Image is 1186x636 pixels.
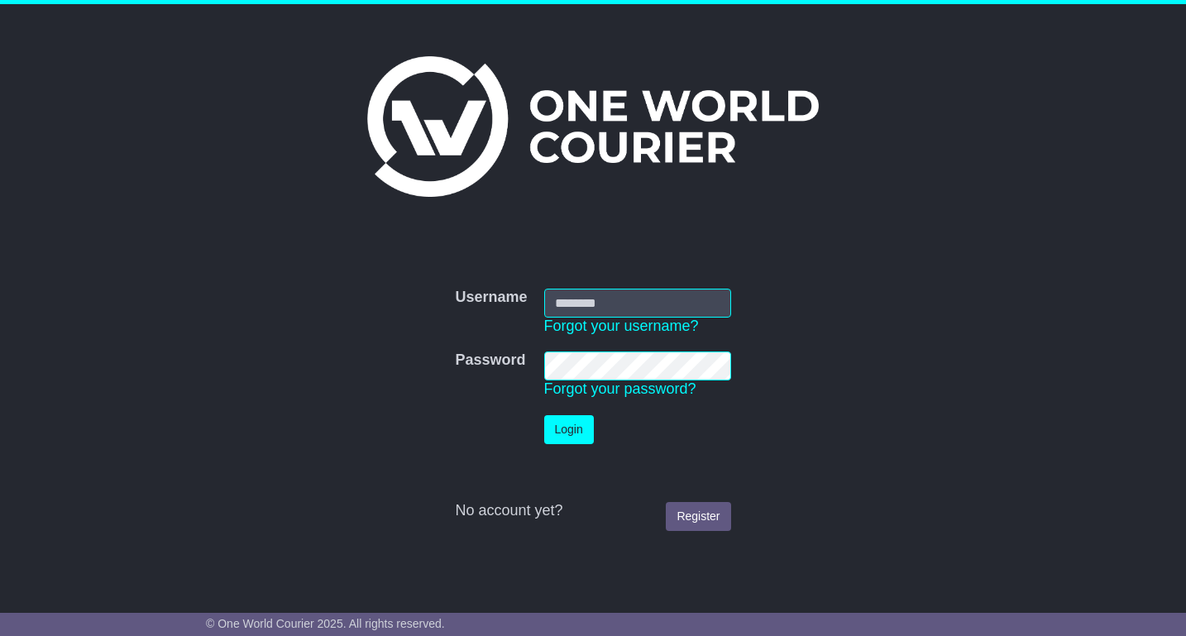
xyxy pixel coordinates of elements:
label: Username [455,289,527,307]
label: Password [455,351,525,370]
a: Forgot your username? [544,318,699,334]
button: Login [544,415,594,444]
a: Forgot your password? [544,380,696,397]
img: One World [367,56,819,197]
div: No account yet? [455,502,730,520]
a: Register [666,502,730,531]
span: © One World Courier 2025. All rights reserved. [206,617,445,630]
